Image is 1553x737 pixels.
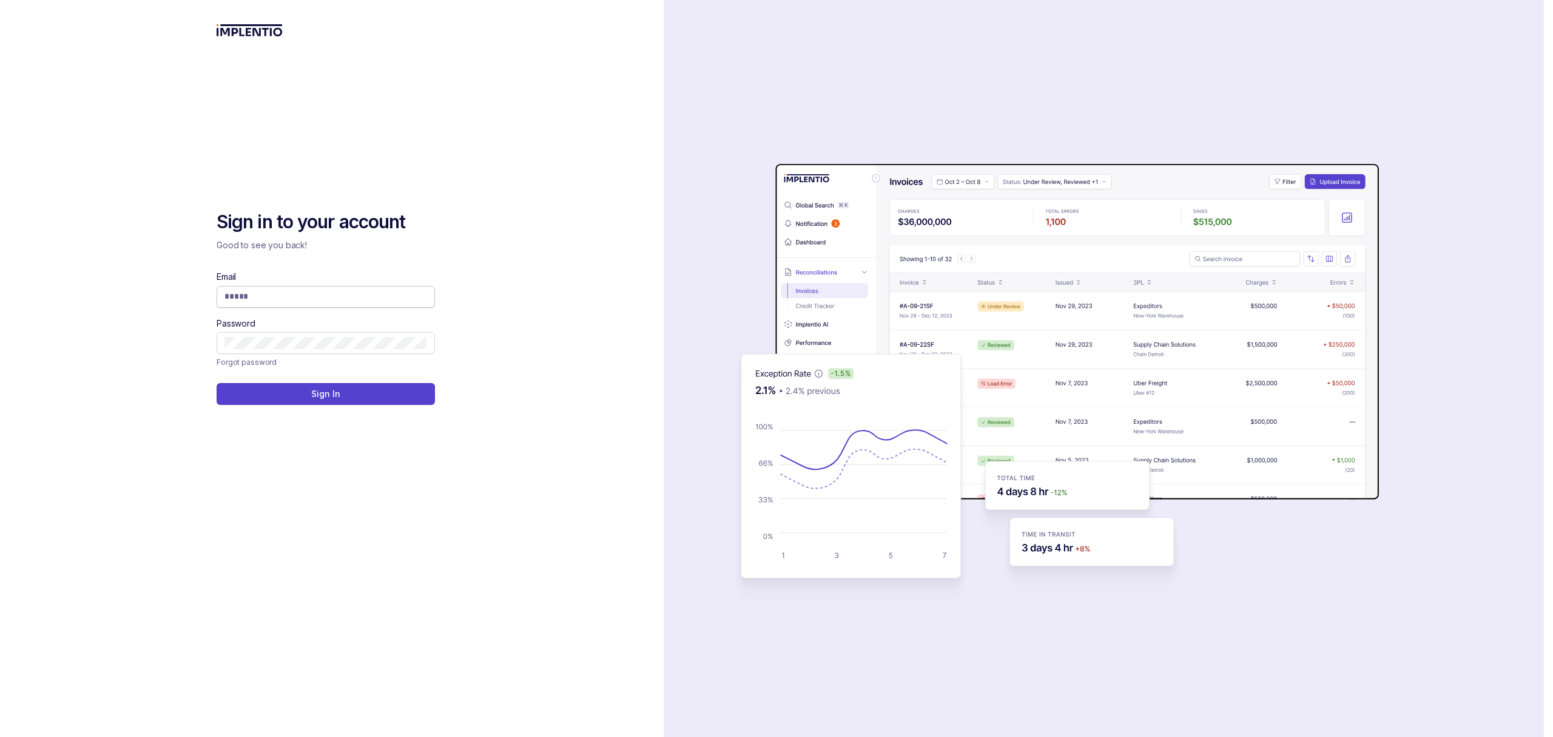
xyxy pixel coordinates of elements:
label: Email [217,271,236,283]
p: Good to see you back! [217,239,435,251]
p: Sign In [311,388,340,400]
button: Sign In [217,383,435,405]
img: signin-background.svg [698,126,1383,611]
h2: Sign in to your account [217,210,435,234]
a: Link Forgot password [217,356,277,368]
img: logo [217,24,283,36]
label: Password [217,318,255,330]
p: Forgot password [217,356,277,368]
